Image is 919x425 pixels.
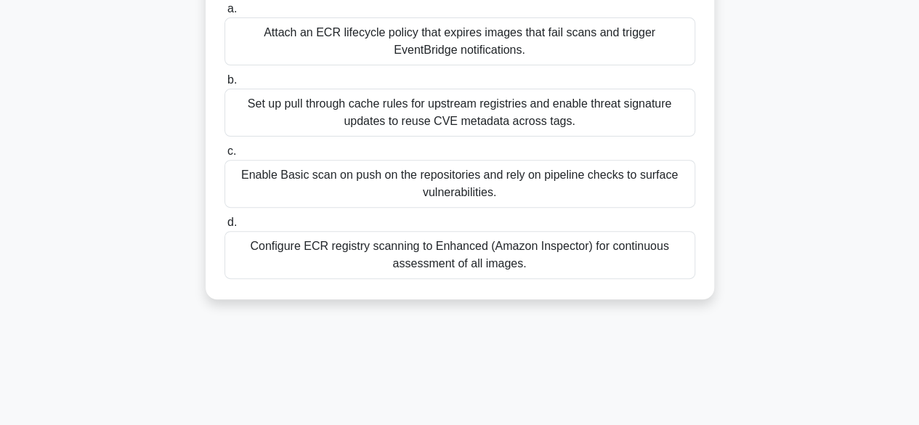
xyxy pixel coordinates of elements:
[224,89,695,137] div: Set up pull through cache rules for upstream registries and enable threat signature updates to re...
[227,2,237,15] span: a.
[227,216,237,228] span: d.
[227,73,237,86] span: b.
[224,160,695,208] div: Enable Basic scan on push on the repositories and rely on pipeline checks to surface vulnerabilit...
[224,17,695,65] div: Attach an ECR lifecycle policy that expires images that fail scans and trigger EventBridge notifi...
[227,145,236,157] span: c.
[224,231,695,279] div: Configure ECR registry scanning to Enhanced (Amazon Inspector) for continuous assessment of all i...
